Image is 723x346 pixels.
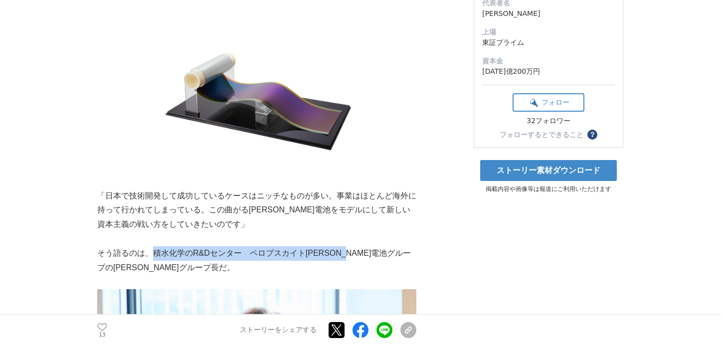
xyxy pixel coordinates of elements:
span: ？ [589,131,596,138]
dd: [PERSON_NAME] [482,8,615,19]
div: フォローするとできること [500,131,583,138]
button: ？ [587,130,597,140]
p: 13 [97,333,107,338]
a: ストーリー素材ダウンロード [480,160,617,181]
img: thumbnail_490d29d0-6c93-11ee-99c4-1f28044adb38.jpg [97,9,416,189]
div: 32フォロワー [513,117,584,126]
dt: 上場 [482,27,615,37]
dt: 資本金 [482,56,615,66]
button: フォロー [513,93,584,112]
p: ストーリーをシェアする [240,326,317,335]
p: そう語るのは、積水化学のR&Dセンター ペロブスカイト[PERSON_NAME]電池グループの[PERSON_NAME]グループ長だ。 [97,246,416,275]
p: 「日本で技術開発して成功しているケースはニッチなものが多い。事業はほとんど海外に持って行かれてしまっている。この曲がる[PERSON_NAME]電池をモデルにして新しい資本主義の戦い方をしていき... [97,189,416,232]
p: 掲載内容や画像等は報道にご利用いただけます [474,185,623,193]
dd: 東証プライム [482,37,615,48]
dd: [DATE]億200万円 [482,66,615,77]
